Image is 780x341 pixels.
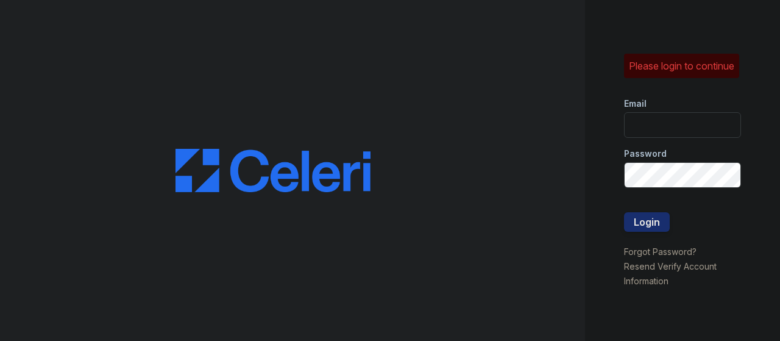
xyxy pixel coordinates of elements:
label: Email [624,98,647,110]
label: Password [624,148,667,160]
button: Login [624,212,670,232]
a: Resend Verify Account Information [624,261,717,286]
a: Forgot Password? [624,246,697,257]
p: Please login to continue [629,59,734,73]
img: CE_Logo_Blue-a8612792a0a2168367f1c8372b55b34899dd931a85d93a1a3d3e32e68fde9ad4.png [175,149,370,193]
